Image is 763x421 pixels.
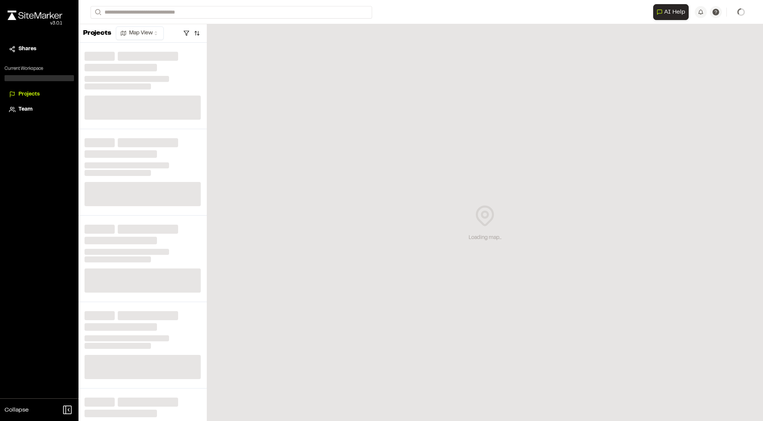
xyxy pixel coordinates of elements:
[18,90,40,99] span: Projects
[5,406,29,415] span: Collapse
[653,4,689,20] button: Open AI Assistant
[9,105,69,114] a: Team
[469,234,501,242] div: Loading map...
[8,20,62,27] div: Oh geez...please don't...
[653,4,692,20] div: Open AI Assistant
[664,8,685,17] span: AI Help
[83,28,111,39] p: Projects
[9,90,69,99] a: Projects
[18,45,36,53] span: Shares
[5,65,74,72] p: Current Workspace
[91,6,104,19] button: Search
[8,11,62,20] img: rebrand.png
[18,105,32,114] span: Team
[9,45,69,53] a: Shares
